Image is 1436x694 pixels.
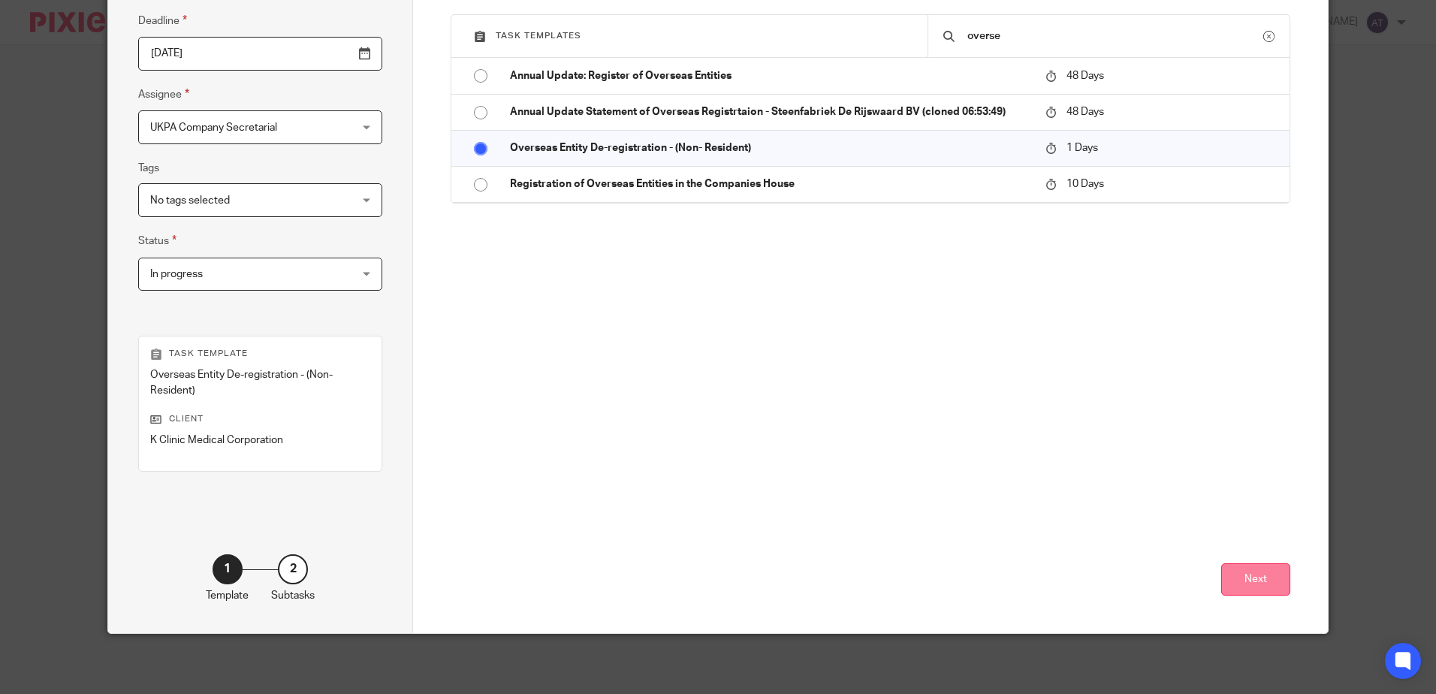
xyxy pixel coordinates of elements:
[278,554,308,584] div: 2
[1066,179,1104,189] span: 10 Days
[510,140,1030,155] p: Overseas Entity De-registration - (Non- Resident)
[138,161,159,176] label: Tags
[510,68,1030,83] p: Annual Update: Register of Overseas Entities
[150,122,277,133] span: UKPA Company Secretarial
[138,86,189,103] label: Assignee
[150,269,203,279] span: In progress
[966,28,1263,44] input: Search...
[138,37,382,71] input: Pick a date
[1066,107,1104,117] span: 48 Days
[150,433,370,448] p: K Clinic Medical Corporation
[150,195,230,206] span: No tags selected
[510,104,1030,119] p: Annual Update Statement of Overseas Registrtaion - Steenfabriek De Rijswaard BV (cloned 06:53:49)
[1066,71,1104,81] span: 48 Days
[1221,563,1290,596] button: Next
[510,177,1030,192] p: Registration of Overseas Entities in the Companies House
[138,232,176,249] label: Status
[150,367,370,398] p: Overseas Entity De-registration - (Non- Resident)
[213,554,243,584] div: 1
[271,588,315,603] p: Subtasks
[496,32,581,40] span: Task templates
[138,12,187,29] label: Deadline
[1066,143,1098,153] span: 1 Days
[150,413,370,425] p: Client
[150,348,370,360] p: Task template
[206,588,249,603] p: Template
